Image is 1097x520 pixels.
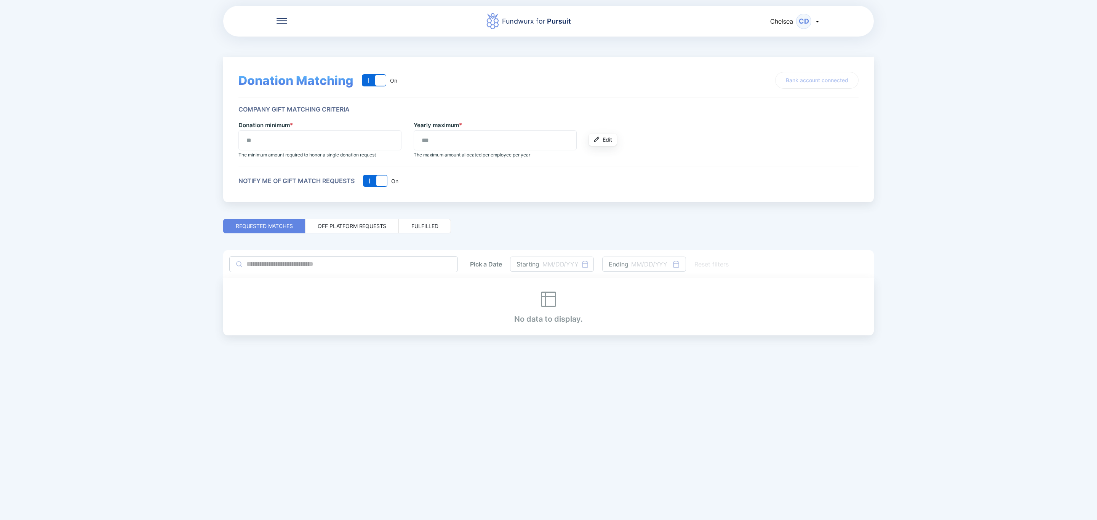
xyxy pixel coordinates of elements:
div: Off platform requests [318,222,386,230]
div: Requested matches [236,222,293,230]
div: Starting [517,260,539,268]
span: Pursuit [545,17,571,25]
div: MM/DD/YYY [542,260,579,268]
div: Reset filters [694,260,729,269]
span: Bank account connected [786,77,848,84]
label: Donation minimum [238,121,293,129]
button: Edit [589,134,617,146]
span: The minimum amount required to honor a single donation request [238,152,376,158]
div: Company Gift Matching Criteria [238,106,350,113]
div: Notify me of gift match requests [238,177,355,185]
div: On [389,77,397,84]
div: Pick a Date [470,260,502,268]
label: Yearly maximum [414,121,462,129]
div: On [390,178,398,184]
button: Bank account connected [775,72,859,89]
span: Chelsea [770,18,793,25]
span: The maximum amount allocated per employee per year [414,152,530,158]
div: No data to display. [514,290,583,324]
div: MM/DD/YYY [631,260,667,268]
span: Donation Matching [238,73,353,88]
div: CD [796,14,811,29]
div: Ending [609,260,628,268]
div: Fundwurx for [502,16,571,27]
span: Edit [603,136,612,144]
div: Fulfilled [411,222,438,230]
